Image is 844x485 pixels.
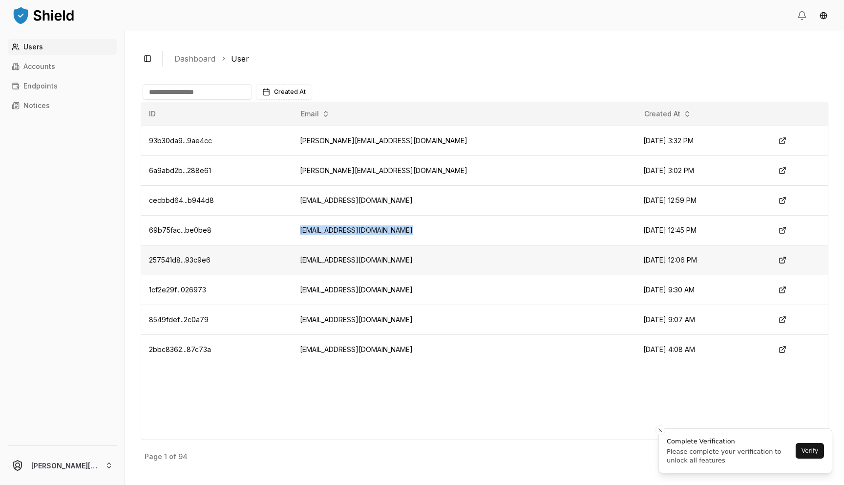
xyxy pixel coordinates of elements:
img: ShieldPay Logo [12,5,75,25]
button: Verify [796,443,824,459]
span: [DATE] 12:06 PM [643,256,697,264]
div: Complete Verification [667,437,793,446]
span: [DATE] 3:32 PM [643,136,694,145]
td: [EMAIL_ADDRESS][DOMAIN_NAME] [292,185,635,215]
td: [EMAIL_ADDRESS][DOMAIN_NAME] [292,305,635,334]
a: User [231,53,249,65]
span: [DATE] 9:07 AM [643,315,695,324]
a: Users [8,39,117,55]
span: [DATE] 3:02 PM [643,166,694,175]
td: [EMAIL_ADDRESS][DOMAIN_NAME] [292,275,635,305]
span: [DATE] 4:08 AM [643,345,695,353]
a: Dashboard [174,53,215,65]
button: Email [297,106,334,122]
span: 8549fdef...2c0a79 [149,315,209,324]
a: Notices [8,98,117,113]
div: Please complete your verification to unlock all features [667,447,793,465]
td: [EMAIL_ADDRESS][DOMAIN_NAME] [292,215,635,245]
span: 6a9abd2b...288e61 [149,166,211,175]
nav: breadcrumb [174,53,821,65]
a: Accounts [8,59,117,74]
p: 1 [164,453,167,460]
span: Created At [274,88,306,96]
button: [PERSON_NAME][EMAIL_ADDRESS][DOMAIN_NAME] [4,450,121,481]
span: [DATE] 12:59 PM [643,196,696,204]
button: Created At [640,106,695,122]
button: Created At [256,84,312,100]
p: Users [23,44,43,50]
span: 257541d8...93c9e6 [149,256,211,264]
p: Endpoints [23,83,58,89]
p: [PERSON_NAME][EMAIL_ADDRESS][DOMAIN_NAME] [31,461,97,471]
p: of [169,453,176,460]
span: [DATE] 12:45 PM [643,226,696,234]
button: Close toast [655,425,665,435]
td: [PERSON_NAME][EMAIL_ADDRESS][DOMAIN_NAME] [292,155,635,185]
span: 2bbc8362...87c73a [149,345,211,353]
p: Notices [23,102,50,109]
span: cecbbd64...b944d8 [149,196,214,204]
span: 69b75fac...be0be8 [149,226,211,234]
span: 93b30da9...9ae4cc [149,136,212,145]
td: [EMAIL_ADDRESS][DOMAIN_NAME] [292,334,635,364]
th: ID [141,102,292,126]
td: [PERSON_NAME][EMAIL_ADDRESS][DOMAIN_NAME] [292,126,635,155]
p: 94 [178,453,188,460]
a: Endpoints [8,78,117,94]
p: Accounts [23,63,55,70]
p: Page [145,453,162,460]
span: [DATE] 9:30 AM [643,286,695,294]
td: [EMAIL_ADDRESS][DOMAIN_NAME] [292,245,635,275]
span: 1cf2e29f...026973 [149,286,206,294]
